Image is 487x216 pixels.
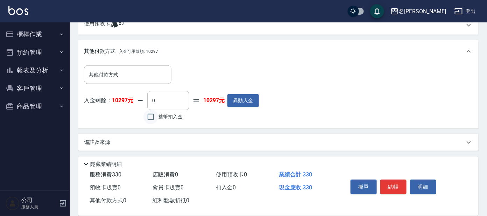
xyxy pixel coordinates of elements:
p: 入金剩餘： [84,97,133,104]
span: 整筆扣入金 [158,113,183,120]
button: 結帳 [380,180,407,194]
button: 名[PERSON_NAME] [388,4,449,19]
strong: 10297元 [112,97,133,104]
img: Logo [8,6,28,15]
span: 業績合計 330 [279,171,312,178]
span: 紅利點數折抵 0 [153,197,190,204]
span: 現金應收 330 [279,184,312,191]
span: 使用預收卡 0 [216,171,247,178]
button: 登出 [452,5,479,18]
div: 使用預收卡x2 [78,16,479,35]
span: 扣入金 0 [216,184,236,191]
button: 櫃檯作業 [3,25,67,43]
p: 使用預收卡 [84,20,110,30]
span: 店販消費 0 [153,171,178,178]
img: Person [6,196,20,210]
p: 服務人員 [21,204,57,210]
p: 備註及來源 [84,139,110,146]
button: 異動入金 [227,94,259,107]
div: 備註及來源 [78,134,479,151]
span: 其他付款方式 0 [90,197,126,204]
button: 明細 [410,180,436,194]
p: 其他付款方式 [84,48,158,55]
button: 預約管理 [3,43,67,62]
span: 服務消費 330 [90,171,121,178]
span: x2 [119,20,125,30]
button: 商品管理 [3,97,67,116]
button: 客戶管理 [3,79,67,98]
h5: 公司 [21,197,57,204]
span: 預收卡販賣 0 [90,184,121,191]
span: 入金可用餘額: 10297 [119,49,158,54]
span: 會員卡販賣 0 [153,184,184,191]
button: 報表及分析 [3,61,67,79]
div: 名[PERSON_NAME] [399,7,446,16]
div: 其他付款方式入金可用餘額: 10297 [78,40,479,63]
p: 隱藏業績明細 [90,161,122,168]
strong: 10297元 [203,97,225,104]
button: save [370,4,384,18]
button: 掛單 [351,180,377,194]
